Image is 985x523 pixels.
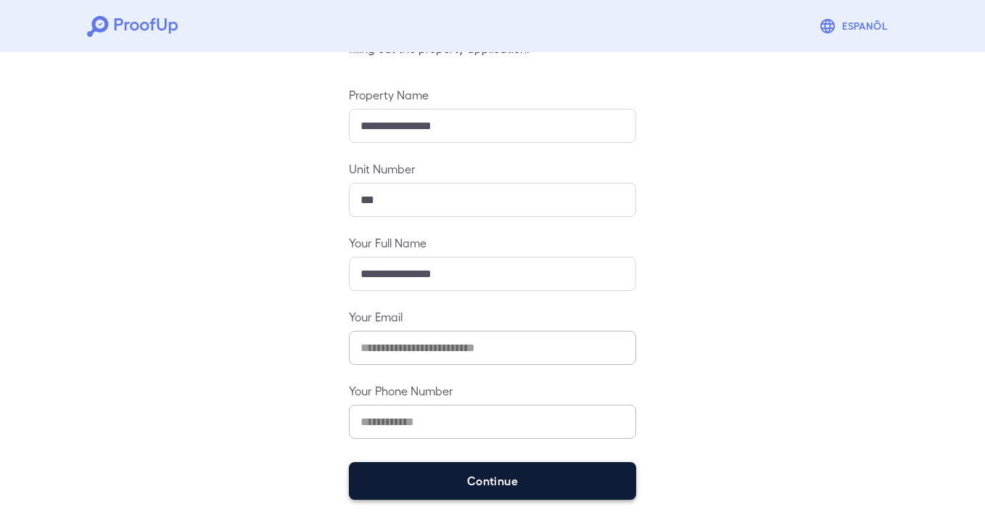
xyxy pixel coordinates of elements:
label: Your Phone Number [349,382,636,399]
label: Property Name [349,86,636,103]
label: Unit Number [349,160,636,177]
label: Your Full Name [349,234,636,251]
button: Espanõl [813,12,898,41]
button: Continue [349,462,636,500]
label: Your Email [349,308,636,325]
